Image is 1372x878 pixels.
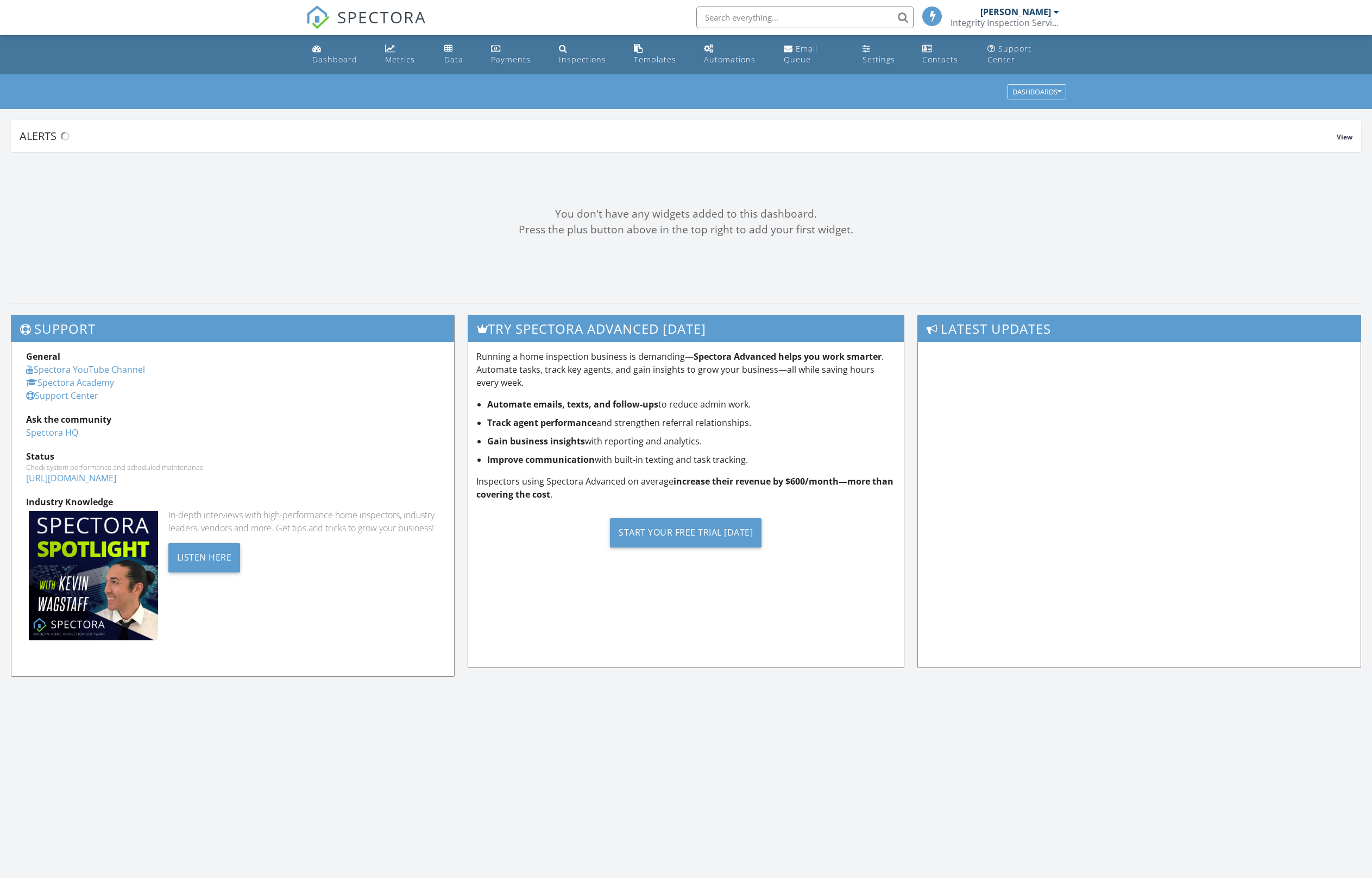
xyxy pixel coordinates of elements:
div: Contacts [922,54,958,65]
button: Dashboards [1008,85,1066,100]
div: Ask the community [26,413,439,426]
a: Support Center [26,390,98,402]
li: and strengthen referral relationships. [487,416,896,429]
img: The Best Home Inspection Software - Spectora [306,5,330,29]
a: Spectora HQ [26,427,78,438]
li: with reporting and analytics. [487,435,896,448]
strong: Improve communication [487,454,595,466]
div: Check system performance and scheduled maintenance. [26,463,439,472]
a: Spectora YouTube Channel [26,364,145,376]
a: Automations (Basic) [700,39,771,70]
p: Running a home inspection business is demanding— . Automate tasks, track key agents, and gain ins... [476,350,896,389]
a: Support Center [983,39,1064,70]
strong: increase their revenue by $600/month—more than covering the cost [476,475,893,500]
a: Listen Here [168,551,241,563]
div: Inspections [559,54,606,65]
div: In-depth interviews with high-performance home inspectors, industry leaders, vendors and more. Ge... [168,508,439,535]
span: SPECTORA [337,5,426,28]
strong: Track agent performance [487,417,596,429]
div: [PERSON_NAME] [980,7,1051,17]
li: with built-in texting and task tracking. [487,453,896,466]
div: You don't have any widgets added to this dashboard. [11,206,1361,222]
div: Payments [491,54,531,65]
img: Spectoraspolightmain [29,511,158,640]
a: Dashboard [308,39,372,70]
div: Support Center [987,43,1031,65]
span: View [1337,132,1352,142]
a: Start Your Free Trial [DATE] [476,510,896,556]
div: Industry Knowledge [26,495,439,508]
a: Inspections [555,39,620,70]
strong: Spectora Advanced helps you work smarter [694,351,882,362]
a: Templates [630,39,691,70]
div: Press the plus button above in the top right to add your first widget. [11,222,1361,238]
a: Spectora Academy [26,377,114,389]
div: Status [26,450,439,463]
div: Integrity Inspection Services LLC [951,17,1059,28]
div: Listen Here [168,543,241,572]
div: Dashboards [1012,88,1061,96]
div: Alerts [20,129,1337,143]
a: Settings [858,39,909,70]
a: [URL][DOMAIN_NAME] [26,472,116,484]
a: Metrics [381,39,431,70]
strong: Gain business insights [487,435,585,447]
a: Payments [487,39,546,70]
div: Metrics [385,54,415,65]
div: Data [444,54,463,65]
h3: Latest Updates [918,315,1361,342]
a: Data [440,39,478,70]
h3: Try spectora advanced [DATE] [468,315,904,342]
div: Dashboard [312,54,357,65]
a: Contacts [918,39,974,70]
li: to reduce admin work. [487,398,896,411]
strong: Automate emails, texts, and follow-ups [487,398,658,410]
div: Start Your Free Trial [DATE] [610,518,761,548]
strong: General [26,351,60,362]
div: Email Queue [784,43,817,65]
div: Automations [704,54,756,65]
div: Templates [634,54,676,65]
a: SPECTORA [306,15,426,37]
div: Settings [863,54,895,65]
h3: Support [11,315,454,342]
a: Email Queue [779,39,850,70]
input: Search everything... [696,7,914,28]
p: Inspectors using Spectora Advanced on average . [476,475,896,501]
